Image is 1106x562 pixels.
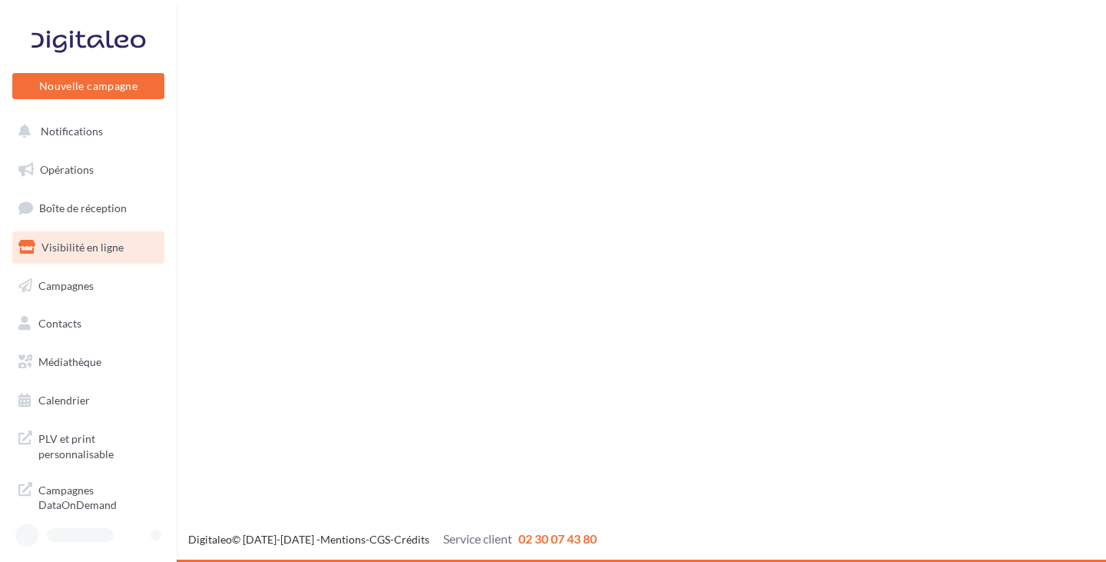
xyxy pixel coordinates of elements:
[9,191,167,224] a: Boîte de réception
[9,231,167,264] a: Visibilité en ligne
[38,394,90,407] span: Calendrier
[9,308,167,340] a: Contacts
[188,533,232,546] a: Digitaleo
[9,346,167,378] a: Médiathèque
[9,270,167,302] a: Campagnes
[394,533,429,546] a: Crédits
[38,317,81,330] span: Contacts
[38,355,101,368] span: Médiathèque
[38,428,158,461] span: PLV et print personnalisable
[38,278,94,291] span: Campagnes
[40,163,94,176] span: Opérations
[9,474,167,519] a: Campagnes DataOnDemand
[369,533,390,546] a: CGS
[9,154,167,186] a: Opérations
[41,125,103,138] span: Notifications
[12,73,164,99] button: Nouvelle campagne
[9,422,167,467] a: PLV et print personnalisable
[9,115,161,148] button: Notifications
[9,384,167,417] a: Calendrier
[320,533,366,546] a: Mentions
[188,533,597,546] span: © [DATE]-[DATE] - - -
[39,201,127,214] span: Boîte de réception
[41,241,124,254] span: Visibilité en ligne
[443,531,512,546] span: Service client
[518,531,597,546] span: 02 30 07 43 80
[38,480,158,513] span: Campagnes DataOnDemand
